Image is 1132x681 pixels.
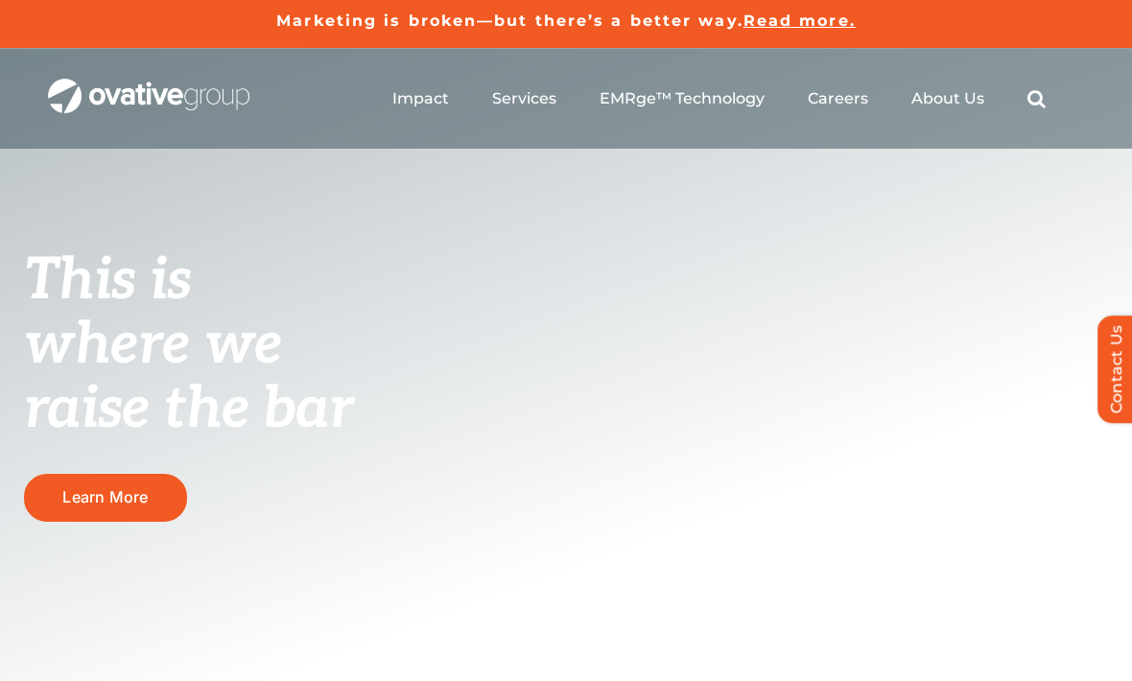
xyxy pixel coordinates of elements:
[808,89,868,108] a: Careers
[1027,89,1046,108] a: Search
[392,89,449,108] a: Impact
[48,77,249,95] a: OG_Full_horizontal_WHT
[743,12,856,30] a: Read more.
[24,311,353,444] span: where we raise the bar
[24,474,187,521] a: Learn More
[24,247,191,316] span: This is
[62,488,148,506] span: Learn More
[600,89,765,108] a: EMRge™ Technology
[276,12,743,30] a: Marketing is broken—but there’s a better way.
[911,89,984,108] a: About Us
[492,89,556,108] a: Services
[392,68,1046,129] nav: Menu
